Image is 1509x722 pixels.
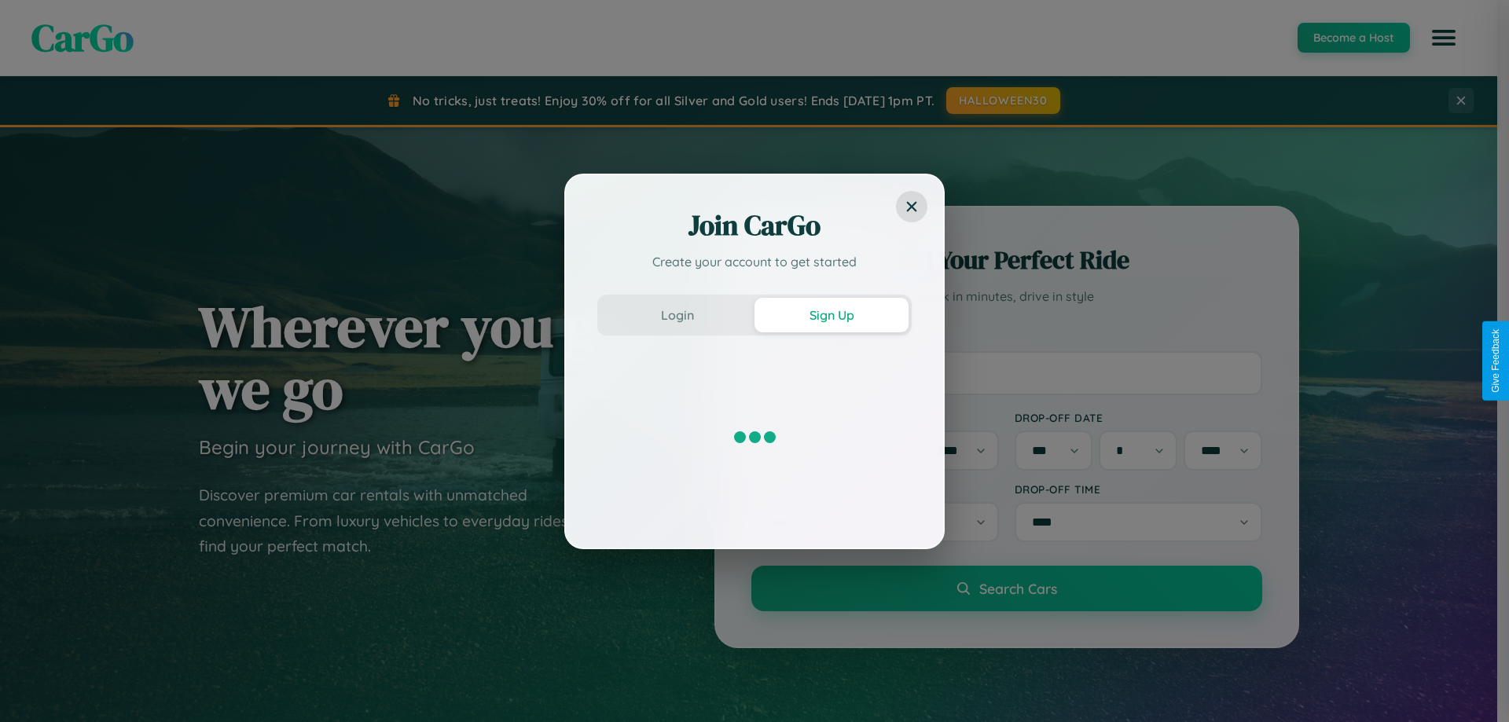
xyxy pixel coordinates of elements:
p: Create your account to get started [597,252,912,271]
button: Sign Up [754,298,909,332]
div: Give Feedback [1490,329,1501,393]
button: Login [600,298,754,332]
h2: Join CarGo [597,207,912,244]
iframe: Intercom live chat [16,669,53,706]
